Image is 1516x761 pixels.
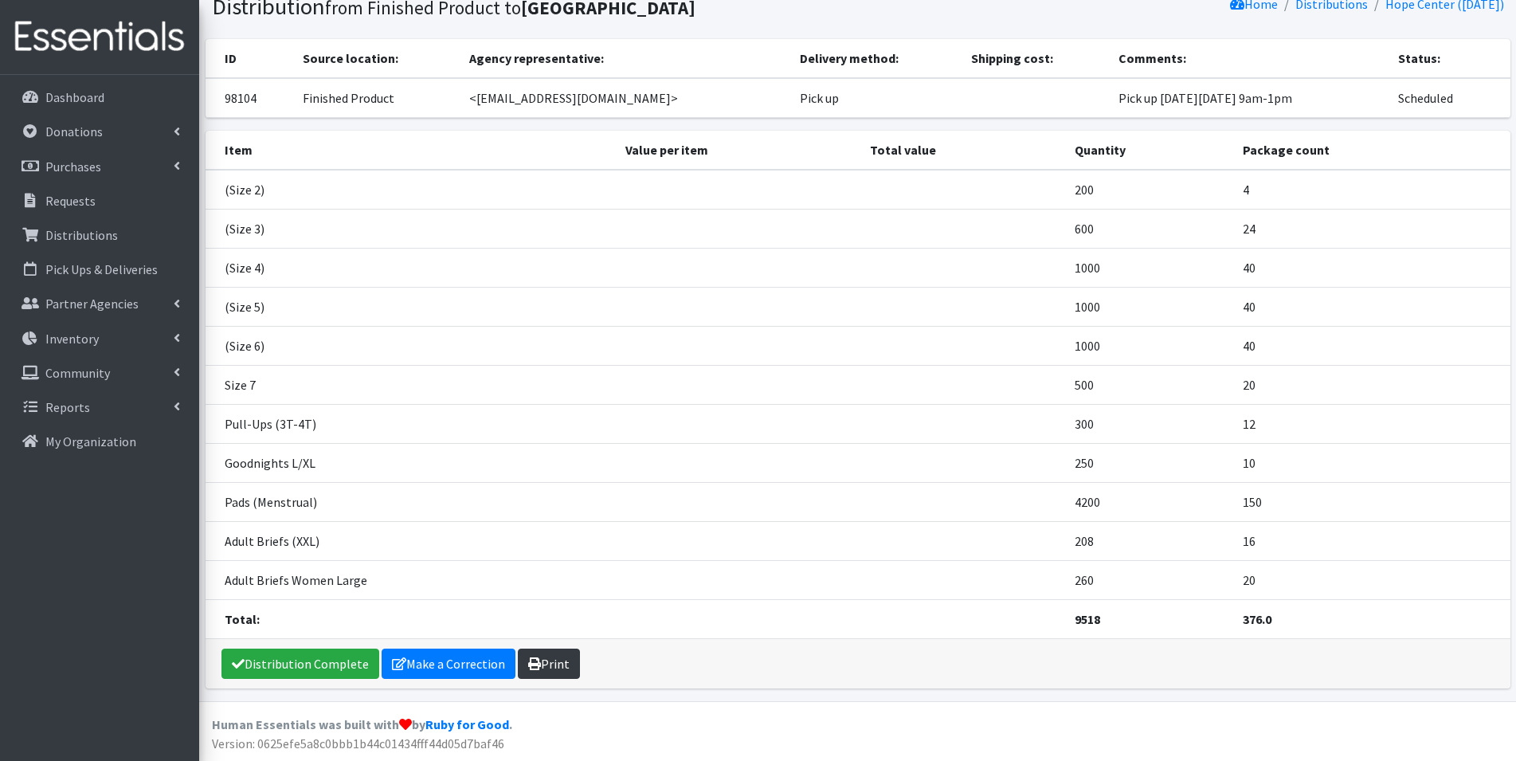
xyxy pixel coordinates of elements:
[1233,170,1510,210] td: 4
[460,39,790,78] th: Agency representative:
[1233,131,1510,170] th: Package count
[790,39,962,78] th: Delivery method:
[45,261,158,277] p: Pick Ups & Deliveries
[6,185,193,217] a: Requests
[206,248,617,287] td: (Size 4)
[1109,78,1389,118] td: Pick up [DATE][DATE] 9am-1pm
[962,39,1108,78] th: Shipping cost:
[1233,521,1510,560] td: 16
[45,159,101,175] p: Purchases
[206,78,293,118] td: 98104
[6,323,193,355] a: Inventory
[1243,611,1271,627] strong: 376.0
[1233,209,1510,248] td: 24
[1065,287,1233,326] td: 1000
[1065,326,1233,365] td: 1000
[206,404,617,443] td: Pull-Ups (3T-4T)
[206,443,617,482] td: Goodnights L/XL
[1065,560,1233,599] td: 260
[45,89,104,105] p: Dashboard
[1065,170,1233,210] td: 200
[6,116,193,147] a: Donations
[206,287,617,326] td: (Size 5)
[212,736,504,751] span: Version: 0625efe5a8c0bbb1b44c01434fff44d05d7baf46
[206,131,617,170] th: Item
[1065,131,1233,170] th: Quantity
[1065,365,1233,404] td: 500
[206,170,617,210] td: (Size 2)
[1233,560,1510,599] td: 20
[206,326,617,365] td: (Size 6)
[1233,287,1510,326] td: 40
[45,296,139,312] p: Partner Agencies
[790,78,962,118] td: Pick up
[45,193,96,209] p: Requests
[6,357,193,389] a: Community
[225,611,260,627] strong: Total:
[293,78,460,118] td: Finished Product
[6,288,193,320] a: Partner Agencies
[45,433,136,449] p: My Organization
[6,391,193,423] a: Reports
[45,365,110,381] p: Community
[45,331,99,347] p: Inventory
[425,716,509,732] a: Ruby for Good
[1233,404,1510,443] td: 12
[293,39,460,78] th: Source location:
[1065,209,1233,248] td: 600
[206,39,293,78] th: ID
[1065,521,1233,560] td: 208
[45,124,103,139] p: Donations
[382,649,515,679] a: Make a Correction
[1075,611,1100,627] strong: 9518
[206,521,617,560] td: Adult Briefs (XXL)
[1065,248,1233,287] td: 1000
[1233,326,1510,365] td: 40
[221,649,379,679] a: Distribution Complete
[206,482,617,521] td: Pads (Menstrual)
[1233,443,1510,482] td: 10
[6,219,193,251] a: Distributions
[212,716,512,732] strong: Human Essentials was built with by .
[1389,78,1510,118] td: Scheduled
[1109,39,1389,78] th: Comments:
[6,81,193,113] a: Dashboard
[6,151,193,182] a: Purchases
[6,10,193,64] img: HumanEssentials
[860,131,1065,170] th: Total value
[45,399,90,415] p: Reports
[1065,443,1233,482] td: 250
[616,131,860,170] th: Value per item
[1233,365,1510,404] td: 20
[206,560,617,599] td: Adult Briefs Women Large
[1233,482,1510,521] td: 150
[45,227,118,243] p: Distributions
[460,78,790,118] td: <[EMAIL_ADDRESS][DOMAIN_NAME]>
[1065,482,1233,521] td: 4200
[1065,404,1233,443] td: 300
[1233,248,1510,287] td: 40
[206,365,617,404] td: Size 7
[6,426,193,457] a: My Organization
[518,649,580,679] a: Print
[206,209,617,248] td: (Size 3)
[1389,39,1510,78] th: Status:
[6,253,193,285] a: Pick Ups & Deliveries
